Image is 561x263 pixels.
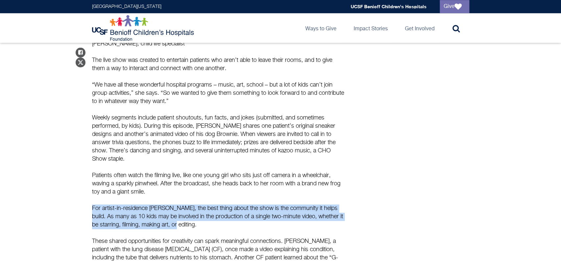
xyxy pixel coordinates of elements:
a: Impact Stories [348,13,393,43]
img: Logo for UCSF Benioff Children's Hospitals Foundation [92,15,196,41]
a: [GEOGRAPHIC_DATA][US_STATE] [92,5,161,9]
p: “We have all these wonderful hospital programs – music, art, school – but a lot of kids can’t joi... [92,81,345,106]
p: The live show was created to entertain patients who aren’t able to leave their rooms, and to give... [92,57,345,73]
a: Ways to Give [300,13,342,43]
p: For artist-in-residence [PERSON_NAME], the best thing about the show is the community it helps bu... [92,205,345,229]
a: Give [440,0,469,13]
a: UCSF Benioff Children's Hospitals [351,4,427,10]
p: Weekly segments include patient shoutouts, fun facts, and jokes (submitted, and sometimes perform... [92,114,345,164]
p: Patients often watch the filming live, like one young girl who sits just off camera in a wheelcha... [92,172,345,197]
a: Get Involved [400,13,440,43]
